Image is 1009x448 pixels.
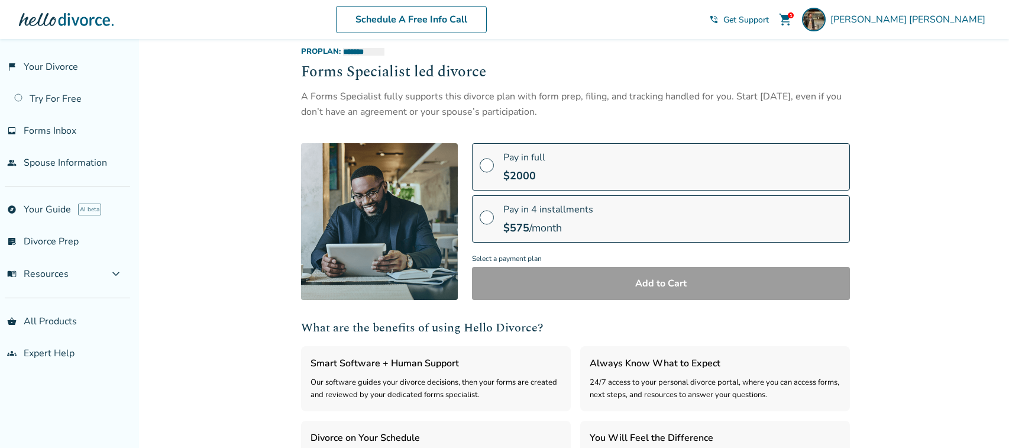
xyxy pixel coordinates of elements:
[7,126,17,136] span: inbox
[311,430,561,446] h3: Divorce on Your Schedule
[830,13,990,26] span: [PERSON_NAME] [PERSON_NAME]
[24,124,76,137] span: Forms Inbox
[788,12,794,18] div: 1
[503,221,529,235] span: $ 575
[590,376,840,402] div: 24/7 access to your personal divorce portal, where you can access forms, next steps, and resource...
[503,221,593,235] div: /month
[709,14,769,25] a: phone_in_talkGet Support
[950,391,1009,448] iframe: Chat Widget
[109,267,123,281] span: expand_more
[7,237,17,246] span: list_alt_check
[7,269,17,279] span: menu_book
[7,349,17,358] span: groups
[503,203,593,216] span: Pay in 4 installments
[802,8,826,31] img: Adrian Ponce
[590,430,840,446] h3: You Will Feel the Difference
[336,6,487,33] a: Schedule A Free Info Call
[7,267,69,281] span: Resources
[301,143,458,300] img: [object Object]
[7,62,17,72] span: flag_2
[7,158,17,167] span: people
[301,62,850,84] h2: Forms Specialist led divorce
[301,46,341,57] span: Pro Plan:
[78,204,101,215] span: AI beta
[7,317,17,326] span: shopping_basket
[723,14,769,25] span: Get Support
[7,205,17,214] span: explore
[503,169,536,183] span: $ 2000
[778,12,793,27] span: shopping_cart
[311,356,561,371] h3: Smart Software + Human Support
[503,151,545,164] span: Pay in full
[311,376,561,402] div: Our software guides your divorce decisions, then your forms are created and reviewed by your dedi...
[472,267,850,300] button: Add to Cart
[709,15,719,24] span: phone_in_talk
[472,251,850,267] span: Select a payment plan
[301,89,850,120] div: A Forms Specialist fully supports this divorce plan with form prep, filing, and tracking handled ...
[590,356,840,371] h3: Always Know What to Expect
[301,319,850,337] h2: What are the benefits of using Hello Divorce?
